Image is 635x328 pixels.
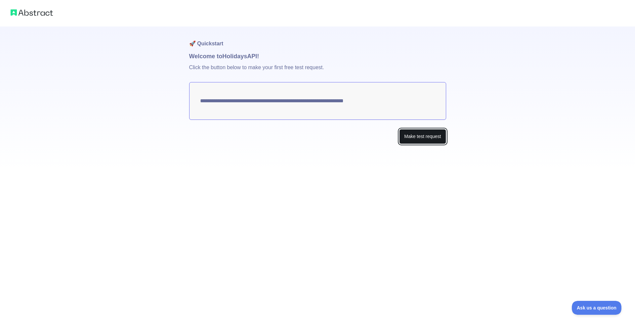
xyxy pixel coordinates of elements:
[189,26,446,52] h1: 🚀 Quickstart
[189,61,446,82] p: Click the button below to make your first free test request.
[572,301,622,315] iframe: Toggle Customer Support
[189,52,446,61] h1: Welcome to Holidays API!
[11,8,53,17] img: Abstract logo
[399,129,446,144] button: Make test request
